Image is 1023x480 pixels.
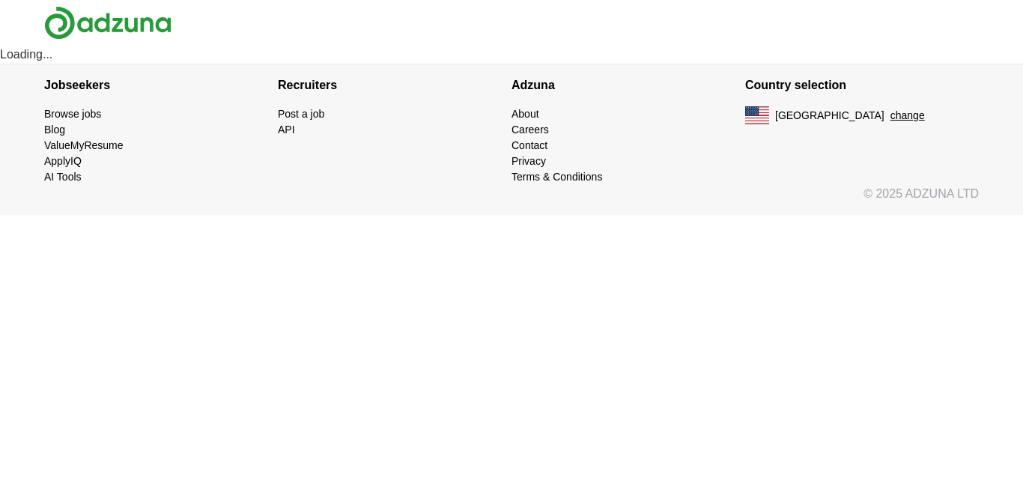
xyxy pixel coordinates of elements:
[511,171,602,183] a: Terms & Conditions
[44,108,101,120] a: Browse jobs
[44,155,82,167] a: ApplyIQ
[511,108,539,120] a: About
[745,106,769,124] img: US flag
[511,155,546,167] a: Privacy
[278,108,324,120] a: Post a job
[745,64,979,106] h4: Country selection
[890,108,925,124] button: change
[44,139,124,151] a: ValueMyResume
[511,139,547,151] a: Contact
[278,124,295,136] a: API
[44,6,171,40] img: Adzuna logo
[44,171,82,183] a: AI Tools
[44,124,65,136] a: Blog
[32,185,991,215] div: © 2025 ADZUNA LTD
[775,108,884,124] span: [GEOGRAPHIC_DATA]
[511,124,549,136] a: Careers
